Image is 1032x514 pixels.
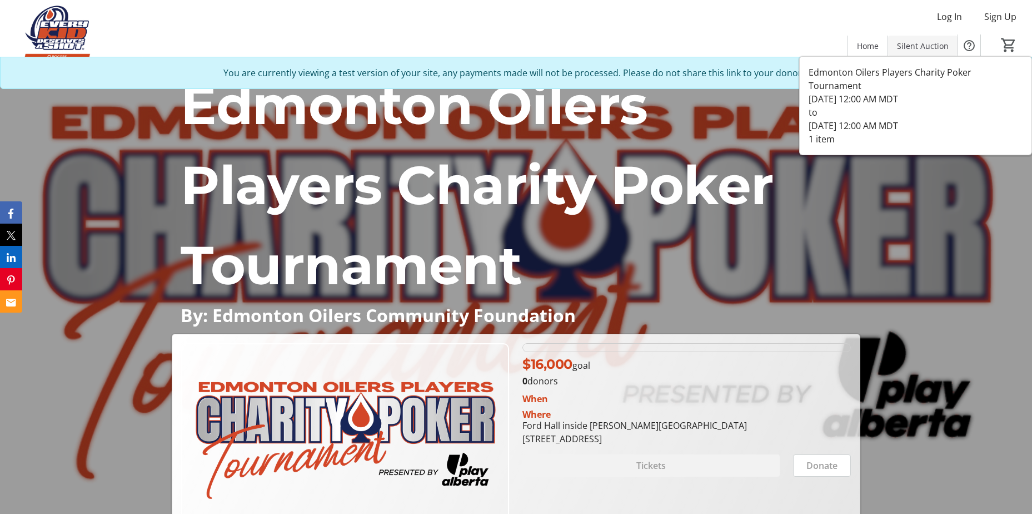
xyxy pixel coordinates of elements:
a: Home [848,36,888,56]
img: Edmonton Oilers Community Foundation's Logo [7,4,106,60]
button: Sign Up [975,8,1025,26]
p: donors [522,374,850,388]
div: [STREET_ADDRESS] [522,432,747,446]
span: Sign Up [984,10,1016,23]
div: [DATE] 12:00 AM MDT [809,119,1023,132]
span: $16,000 [522,356,572,372]
div: Edmonton Oilers Players Charity Poker Tournament [809,66,1023,92]
p: By: Edmonton Oilers Community Foundation [181,305,851,325]
b: 0 [522,375,527,387]
div: When [522,392,548,406]
div: to [809,106,1023,119]
span: Silent Auction [897,40,949,52]
div: Where [522,410,551,419]
div: 0% of fundraising goal reached [522,343,850,352]
button: Cart [999,35,1019,55]
span: Home [857,40,879,52]
div: 1 item [809,132,1023,146]
div: Ford Hall inside [PERSON_NAME][GEOGRAPHIC_DATA] [522,419,747,432]
div: [DATE] 12:00 AM MDT [809,92,1023,106]
span: Edmonton Oilers Players Charity Poker Tournament [181,72,774,298]
button: Help [958,34,980,57]
p: goal [522,354,590,374]
button: Log In [928,8,971,26]
span: Log In [937,10,962,23]
a: Silent Auction [888,36,958,56]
